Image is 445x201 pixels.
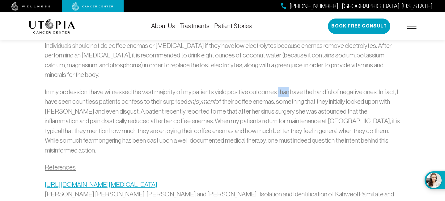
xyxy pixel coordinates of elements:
[45,181,157,188] a: [URL][DOMAIN_NAME][MEDICAL_DATA]
[45,164,76,171] ins: References
[11,2,50,11] img: wellness
[290,2,433,11] span: [PHONE_NUMBER] | [GEOGRAPHIC_DATA], [US_STATE]
[214,23,252,29] a: Patient Stories
[151,23,175,29] a: About Us
[328,19,390,34] button: Book Free Consult
[72,2,113,11] img: cancer center
[407,24,417,29] img: icon-hamburger
[28,19,75,34] img: logo
[45,41,400,80] p: Individuals should not do coffee enemas or [MEDICAL_DATA] if they have low electrolytes because e...
[187,98,215,105] em: enjoyment
[45,87,400,155] p: In my profession I have witnessed the vast majority of my patients yield positive outcomes than h...
[180,23,210,29] a: Treatments
[281,2,433,11] a: [PHONE_NUMBER] | [GEOGRAPHIC_DATA], [US_STATE]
